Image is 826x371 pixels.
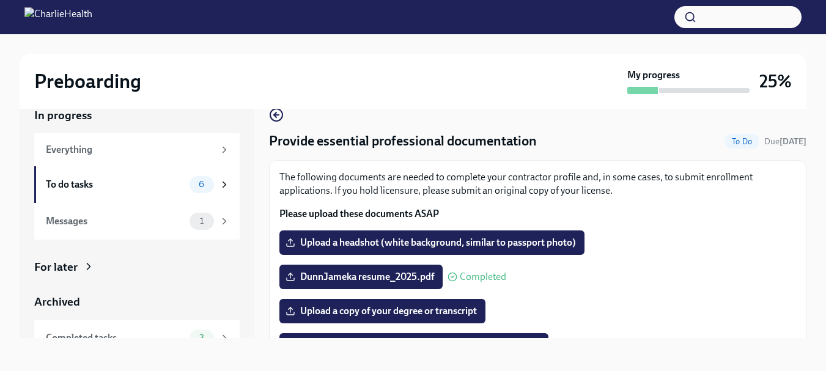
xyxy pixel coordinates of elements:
label: Upload a headshot (white background, similar to passport photo) [279,230,584,255]
img: CharlieHealth [24,7,92,27]
a: Completed tasks3 [34,320,240,356]
div: To do tasks [46,178,185,191]
span: 3 [192,333,212,342]
a: For later [34,259,240,275]
div: Completed tasks [46,331,185,345]
label: DunnJameka resume_2025.pdf [279,265,443,289]
strong: [DATE] [780,136,806,147]
span: 1 [193,216,211,226]
span: September 1st, 2025 08:00 [764,136,806,147]
strong: My progress [627,68,680,82]
a: Everything [34,133,240,166]
p: The following documents are needed to complete your contractor profile and, in some cases, to sub... [279,171,796,197]
strong: Please upload these documents ASAP [279,208,439,219]
span: 6 [191,180,212,189]
div: For later [34,259,78,275]
label: Upload a copy of your degree or transcript [279,299,485,323]
span: To Do [725,137,759,146]
div: Messages [46,215,185,228]
span: Completed [460,272,506,282]
span: DunnJameka resume_2025.pdf [288,271,434,283]
div: Everything [46,143,214,156]
span: Due [764,136,806,147]
span: Upload a headshot (white background, similar to passport photo) [288,237,576,249]
span: Upload a copy of your degree or transcript [288,305,477,317]
a: Messages1 [34,203,240,240]
h3: 25% [759,70,792,92]
h2: Preboarding [34,69,141,94]
h4: Provide essential professional documentation [269,132,537,150]
a: To do tasks6 [34,166,240,203]
a: Archived [34,294,240,310]
a: In progress [34,108,240,123]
